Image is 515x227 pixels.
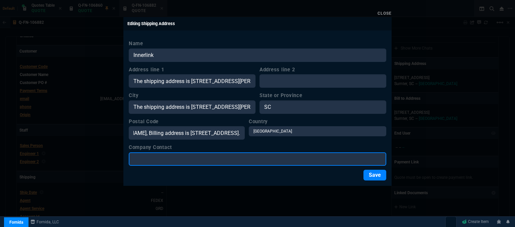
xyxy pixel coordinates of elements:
label: Address line 2 [260,66,386,73]
label: Address line 1 [129,66,255,73]
label: Company Contact [129,144,386,151]
label: State or Province [260,92,386,99]
a: msbcCompanyName [28,219,61,225]
label: Name [129,40,386,47]
a: Create Item [459,217,492,227]
label: Postal Code [129,118,245,125]
label: Country [249,118,386,125]
button: Save [363,170,386,180]
label: City [129,92,255,99]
